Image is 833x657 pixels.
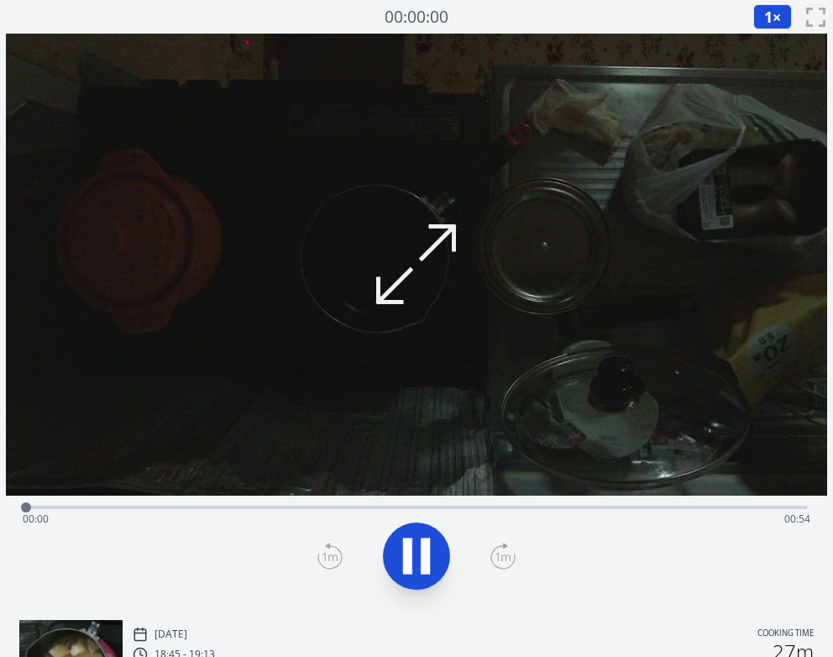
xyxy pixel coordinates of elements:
span: 1 [764,7,773,27]
p: Cooking time [757,627,814,642]
button: 1× [753,4,792,29]
span: 00:54 [784,512,810,526]
p: [DATE] [155,628,187,641]
a: 00:00:00 [385,5,448,29]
